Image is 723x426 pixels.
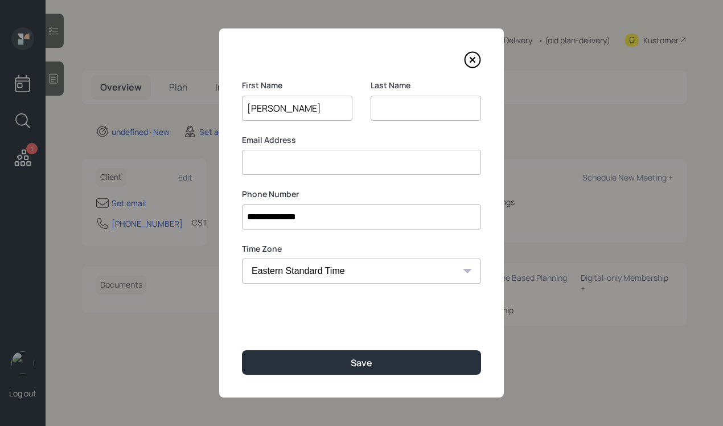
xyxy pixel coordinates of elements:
label: Last Name [371,80,481,91]
div: Save [351,357,372,369]
label: First Name [242,80,352,91]
label: Email Address [242,134,481,146]
label: Time Zone [242,243,481,255]
button: Save [242,350,481,375]
label: Phone Number [242,189,481,200]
